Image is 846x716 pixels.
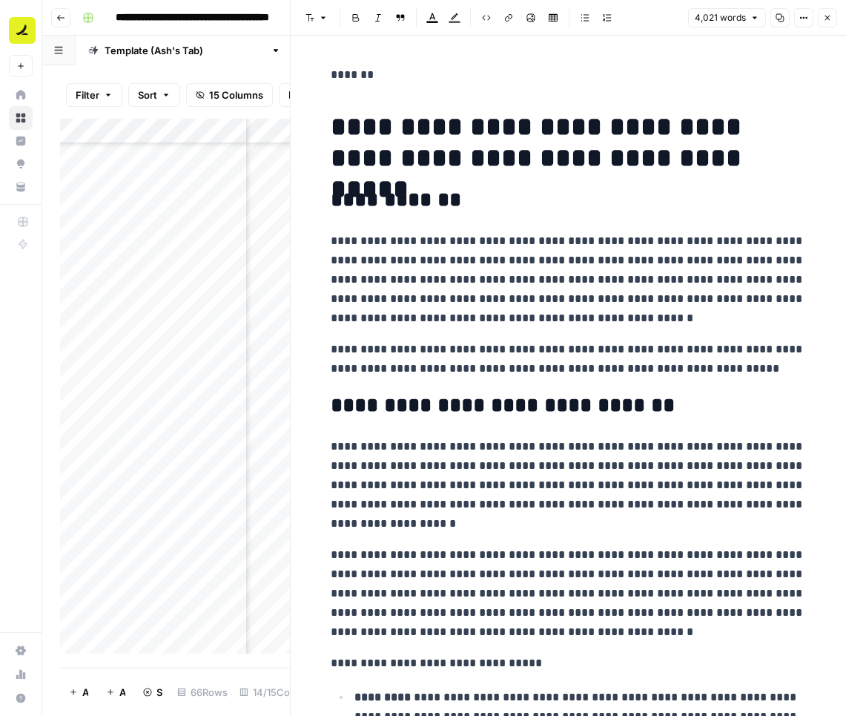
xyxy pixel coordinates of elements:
[119,685,125,700] span: Add 10 Rows
[66,83,122,107] button: Filter
[234,680,324,704] div: 14/15 Columns
[186,83,273,107] button: 15 Columns
[9,12,33,49] button: Workspace: Ramp
[9,175,33,199] a: Your Data
[82,685,88,700] span: Add Row
[9,129,33,153] a: Insights
[9,17,36,44] img: Ramp Logo
[9,639,33,663] a: Settings
[105,43,265,58] div: Template ([PERSON_NAME]'s Tab)
[209,88,263,102] span: 15 Columns
[60,680,97,704] button: Add Row
[76,88,99,102] span: Filter
[134,680,171,704] button: Stop Runs
[156,685,162,700] span: Stop Runs
[76,36,294,65] a: Template ([PERSON_NAME]'s Tab)
[171,680,234,704] div: 66 Rows
[9,152,33,176] a: Opportunities
[9,83,33,107] a: Home
[9,663,33,686] a: Usage
[695,11,746,24] span: 4,021 words
[128,83,180,107] button: Sort
[9,686,33,710] button: Help + Support
[138,88,157,102] span: Sort
[9,106,33,130] a: Browse
[97,680,134,704] button: Add 10 Rows
[688,8,766,27] button: 4,021 words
